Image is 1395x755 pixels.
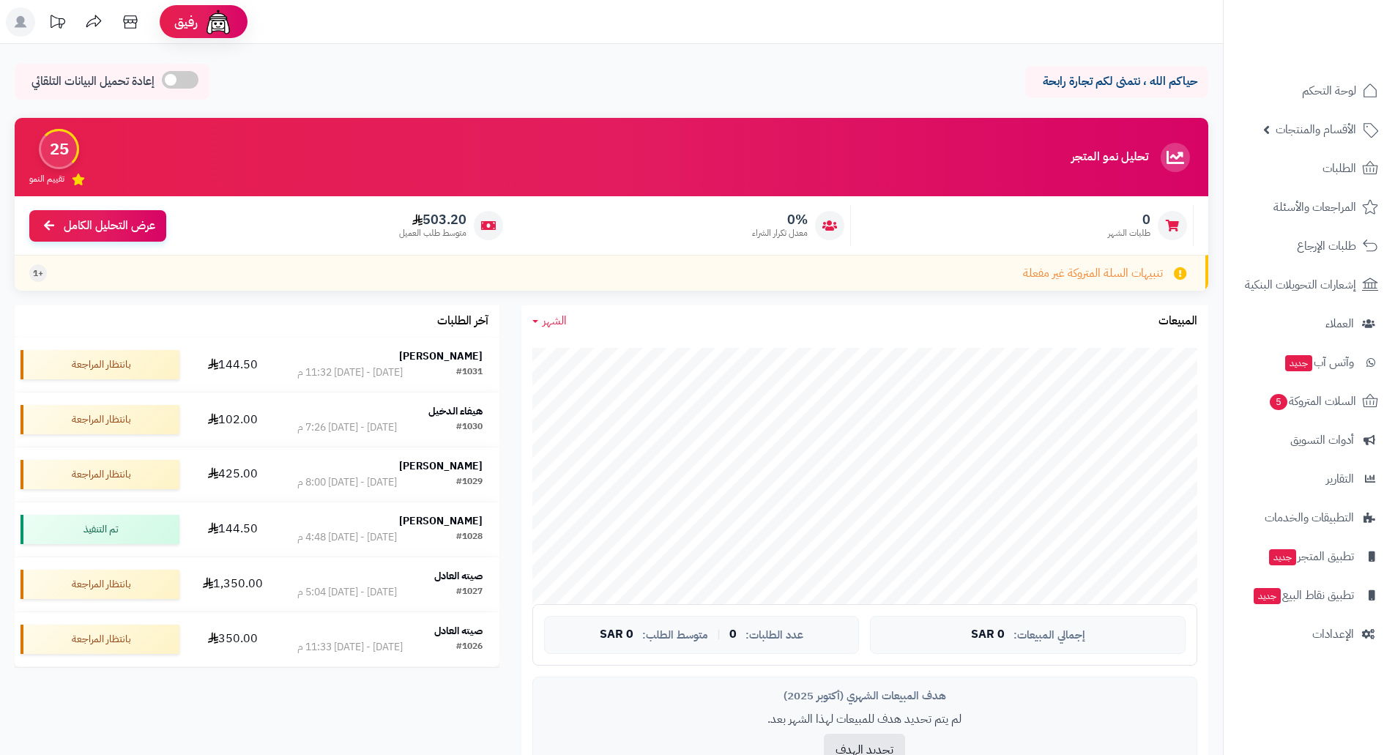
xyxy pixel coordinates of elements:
span: الشهر [543,312,567,330]
span: الإعدادات [1312,624,1354,644]
span: 0% [752,212,808,228]
span: إشعارات التحويلات البنكية [1245,275,1356,295]
td: 1,350.00 [185,557,280,611]
div: #1026 [456,640,483,655]
span: عدد الطلبات: [745,629,803,641]
span: وآتس آب [1284,352,1354,373]
div: [DATE] - [DATE] 5:04 م [297,585,397,600]
img: logo-2.png [1295,40,1381,70]
strong: [PERSON_NAME] [399,513,483,529]
span: 5 [1270,394,1287,410]
div: بانتظار المراجعة [21,625,179,654]
div: #1028 [456,530,483,545]
a: التقارير [1232,461,1386,496]
span: جديد [1269,549,1296,565]
span: إجمالي المبيعات: [1013,629,1085,641]
span: طلبات الإرجاع [1297,236,1356,256]
div: [DATE] - [DATE] 11:33 م [297,640,403,655]
div: هدف المبيعات الشهري (أكتوبر 2025) [544,688,1186,704]
td: 102.00 [185,393,280,447]
span: إعادة تحميل البيانات التلقائي [31,73,155,90]
div: [DATE] - [DATE] 4:48 م [297,530,397,545]
a: العملاء [1232,306,1386,341]
span: معدل تكرار الشراء [752,227,808,239]
a: المراجعات والأسئلة [1232,190,1386,225]
span: العملاء [1325,313,1354,334]
p: لم يتم تحديد هدف للمبيعات لهذا الشهر بعد. [544,711,1186,728]
div: [DATE] - [DATE] 8:00 م [297,475,397,490]
span: تنبيهات السلة المتروكة غير مفعلة [1023,265,1163,282]
span: 0 SAR [971,628,1005,641]
img: ai-face.png [204,7,233,37]
h3: تحليل نمو المتجر [1071,151,1148,164]
div: تم التنفيذ [21,515,179,544]
div: [DATE] - [DATE] 11:32 م [297,365,403,380]
p: حياكم الله ، نتمنى لكم تجارة رابحة [1036,73,1197,90]
span: المراجعات والأسئلة [1273,197,1356,217]
span: رفيق [174,13,198,31]
div: #1029 [456,475,483,490]
span: التقارير [1326,469,1354,489]
span: متوسط الطلب: [642,629,708,641]
a: تحديثات المنصة [39,7,75,40]
a: الإعدادات [1232,617,1386,652]
span: أدوات التسويق [1290,430,1354,450]
a: التطبيقات والخدمات [1232,500,1386,535]
div: بانتظار المراجعة [21,350,179,379]
span: جديد [1254,588,1281,604]
a: تطبيق المتجرجديد [1232,539,1386,574]
a: وآتس آبجديد [1232,345,1386,380]
a: عرض التحليل الكامل [29,210,166,242]
h3: آخر الطلبات [437,315,488,328]
a: طلبات الإرجاع [1232,228,1386,264]
span: لوحة التحكم [1302,81,1356,101]
strong: صيته العادل [434,568,483,584]
div: #1030 [456,420,483,435]
span: 503.20 [399,212,466,228]
span: السلات المتروكة [1268,391,1356,412]
span: تطبيق نقاط البيع [1252,585,1354,606]
td: 144.50 [185,502,280,557]
strong: هيفاء الدخيل [428,403,483,419]
strong: [PERSON_NAME] [399,458,483,474]
span: تقييم النمو [29,173,64,185]
div: بانتظار المراجعة [21,405,179,434]
h3: المبيعات [1158,315,1197,328]
div: بانتظار المراجعة [21,460,179,489]
span: 0 [729,628,737,641]
span: جديد [1285,355,1312,371]
div: #1027 [456,585,483,600]
a: الطلبات [1232,151,1386,186]
span: الأقسام والمنتجات [1276,119,1356,140]
div: [DATE] - [DATE] 7:26 م [297,420,397,435]
span: | [717,629,721,640]
span: التطبيقات والخدمات [1265,507,1354,528]
a: الشهر [532,313,567,330]
div: #1031 [456,365,483,380]
a: تطبيق نقاط البيعجديد [1232,578,1386,613]
span: 0 [1108,212,1150,228]
td: 144.50 [185,338,280,392]
a: إشعارات التحويلات البنكية [1232,267,1386,302]
td: 425.00 [185,447,280,502]
span: الطلبات [1323,158,1356,179]
span: طلبات الشهر [1108,227,1150,239]
span: +1 [33,267,43,280]
span: 0 SAR [600,628,633,641]
td: 350.00 [185,612,280,666]
span: عرض التحليل الكامل [64,217,155,234]
div: بانتظار المراجعة [21,570,179,599]
strong: صيته العادل [434,623,483,639]
span: متوسط طلب العميل [399,227,466,239]
span: تطبيق المتجر [1268,546,1354,567]
a: لوحة التحكم [1232,73,1386,108]
a: السلات المتروكة5 [1232,384,1386,419]
a: أدوات التسويق [1232,423,1386,458]
strong: [PERSON_NAME] [399,349,483,364]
